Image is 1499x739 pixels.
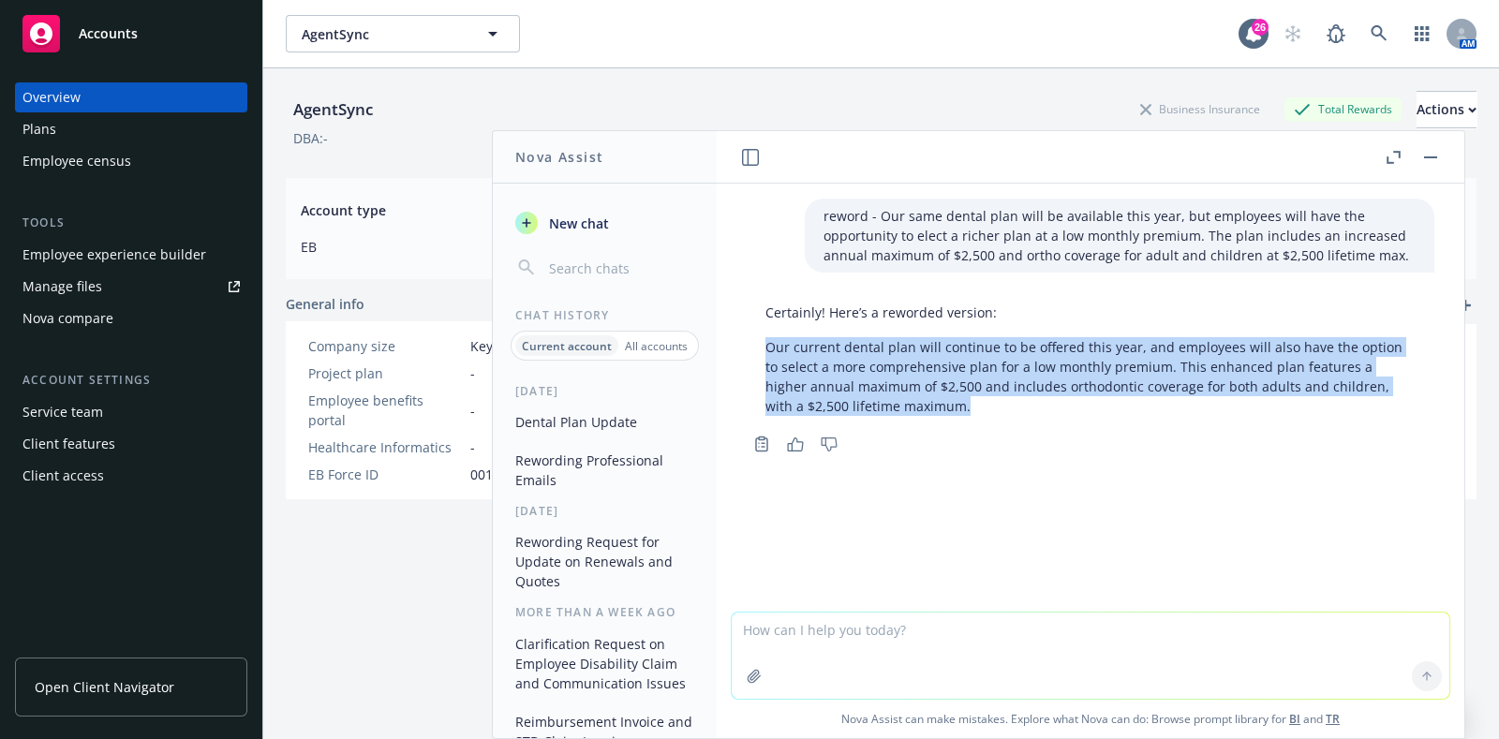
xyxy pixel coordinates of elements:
[15,461,247,491] a: Client access
[308,336,463,356] div: Company size
[1360,15,1398,52] a: Search
[302,24,464,44] span: AgentSync
[1317,15,1355,52] a: Report a Bug
[286,294,364,314] span: General info
[1131,97,1269,121] div: Business Insurance
[15,371,247,390] div: Account settings
[286,15,520,52] button: AgentSync
[15,303,247,333] a: Nova compare
[493,307,717,323] div: Chat History
[493,383,717,399] div: [DATE]
[15,397,247,427] a: Service team
[301,200,858,220] span: Account type
[308,391,463,430] div: Employee benefits portal
[493,503,717,519] div: [DATE]
[15,7,247,60] a: Accounts
[470,363,475,383] span: -
[522,338,612,354] p: Current account
[508,206,702,240] button: New chat
[1289,711,1300,727] a: BI
[508,526,702,597] button: Rewording Request for Update on Renewals and Quotes
[22,461,104,491] div: Client access
[1417,92,1477,127] div: Actions
[470,437,475,457] span: -
[765,337,1416,416] p: Our current dental plan will continue to be offered this year, and employees will also have the o...
[515,147,603,167] h1: Nova Assist
[1454,294,1477,317] a: add
[508,445,702,495] button: Rewording Professional Emails
[470,465,620,484] span: 0018X00002wEEbOQAW
[470,336,493,356] span: Key
[493,604,717,620] div: More than a week ago
[22,397,103,427] div: Service team
[15,82,247,112] a: Overview
[545,255,694,281] input: Search chats
[22,114,56,144] div: Plans
[22,240,206,270] div: Employee experience builder
[22,303,113,333] div: Nova compare
[22,146,131,176] div: Employee census
[765,303,1416,322] p: Certainly! Here’s a reworded version:
[1252,18,1269,35] div: 26
[508,406,702,437] button: Dental Plan Update
[470,401,475,421] span: -
[15,114,247,144] a: Plans
[79,26,138,41] span: Accounts
[1284,97,1402,121] div: Total Rewards
[22,272,102,302] div: Manage files
[35,677,174,697] span: Open Client Navigator
[625,338,688,354] p: All accounts
[1326,711,1340,727] a: TR
[15,214,247,232] div: Tools
[286,97,380,122] div: AgentSync
[308,465,463,484] div: EB Force ID
[753,436,770,452] svg: Copy to clipboard
[15,272,247,302] a: Manage files
[15,146,247,176] a: Employee census
[1417,91,1477,128] button: Actions
[15,429,247,459] a: Client features
[724,700,1457,738] span: Nova Assist can make mistakes. Explore what Nova can do: Browse prompt library for and
[15,240,247,270] a: Employee experience builder
[1403,15,1441,52] a: Switch app
[308,363,463,383] div: Project plan
[824,206,1416,265] p: reword - Our same dental plan will be available this year, but employees will have the opportunit...
[1274,15,1312,52] a: Start snowing
[293,128,328,148] div: DBA: -
[508,628,702,699] button: Clarification Request on Employee Disability Claim and Communication Issues
[814,431,844,457] button: Thumbs down
[545,214,609,233] span: New chat
[22,429,115,459] div: Client features
[301,237,858,257] span: EB
[308,437,463,457] div: Healthcare Informatics
[22,82,81,112] div: Overview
